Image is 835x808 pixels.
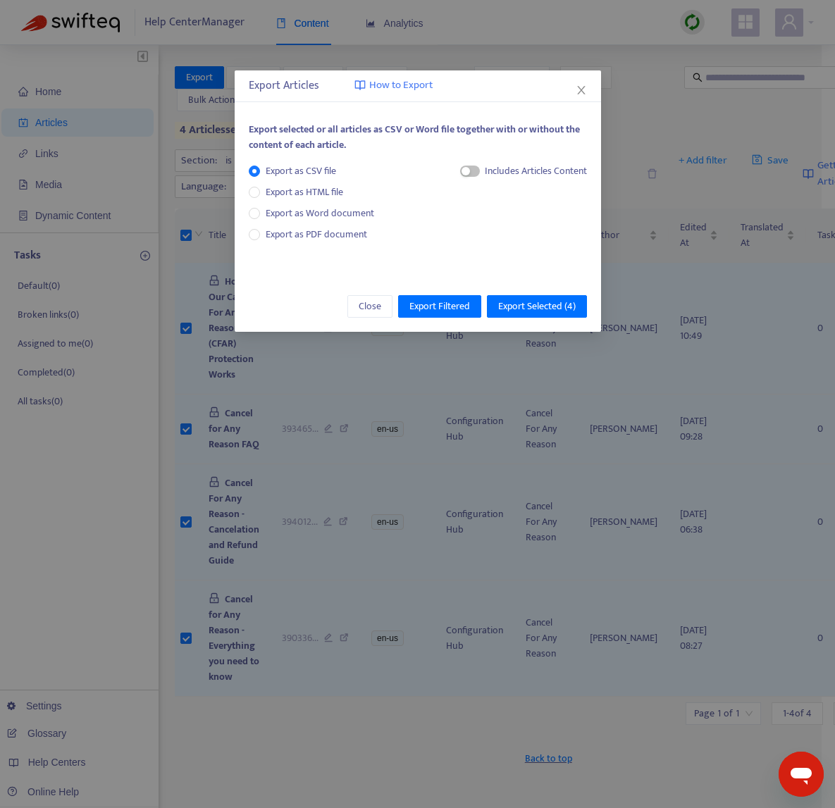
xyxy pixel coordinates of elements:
span: Export as Word document [260,206,380,221]
span: Export Filtered [409,299,470,314]
span: How to Export [369,77,433,94]
span: Close [359,299,381,314]
a: How to Export [354,77,433,94]
button: Close [347,295,392,318]
div: Export Articles [249,77,587,94]
button: Export Filtered [398,295,481,318]
span: Export as CSV file [260,163,342,179]
button: Close [574,82,589,98]
button: Export Selected (4) [487,295,587,318]
img: image-link [354,80,366,91]
iframe: Button to launch messaging window [779,752,824,797]
span: Export Selected ( 4 ) [498,299,576,314]
span: close [576,85,587,96]
div: Includes Articles Content [485,163,587,179]
span: Export as PDF document [266,226,367,242]
span: Export selected or all articles as CSV or Word file together with or without the content of each ... [249,121,580,153]
span: Export as HTML file [260,185,349,200]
